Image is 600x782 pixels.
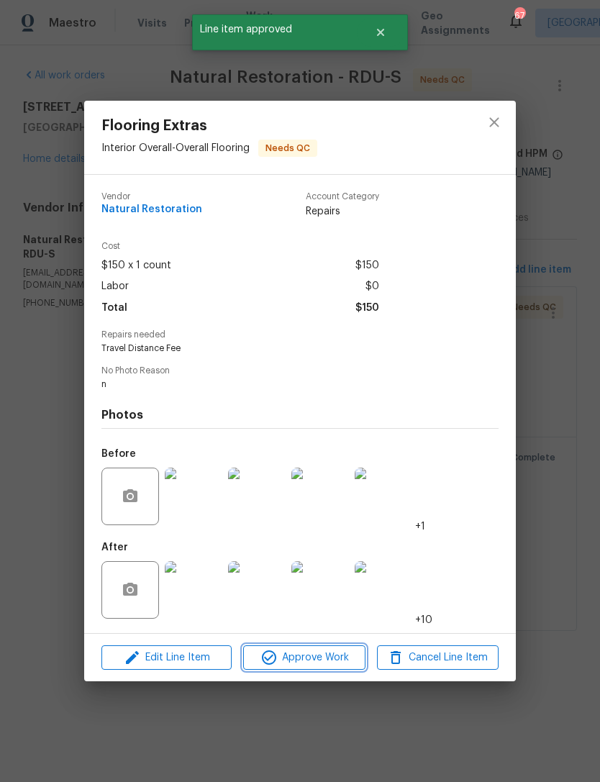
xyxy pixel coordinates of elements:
[306,204,379,219] span: Repairs
[355,298,379,319] span: $150
[415,613,432,627] span: +10
[101,255,171,276] span: $150 x 1 count
[477,105,512,140] button: close
[247,649,360,667] span: Approve Work
[106,649,227,667] span: Edit Line Item
[101,118,317,134] span: Flooring Extras
[377,645,499,670] button: Cancel Line Item
[260,141,316,155] span: Needs QC
[101,204,202,215] span: Natural Restoration
[101,342,459,355] span: Travel Distance Fee
[101,330,499,340] span: Repairs needed
[514,9,524,23] div: 67
[101,645,232,670] button: Edit Line Item
[101,449,136,459] h5: Before
[101,408,499,422] h4: Photos
[381,649,494,667] span: Cancel Line Item
[355,255,379,276] span: $150
[101,242,379,251] span: Cost
[192,14,357,45] span: Line item approved
[357,18,404,47] button: Close
[101,378,459,391] span: n
[101,192,202,201] span: Vendor
[101,298,127,319] span: Total
[101,542,128,553] h5: After
[365,276,379,297] span: $0
[415,519,425,534] span: +1
[101,143,250,153] span: Interior Overall - Overall Flooring
[101,366,499,376] span: No Photo Reason
[101,276,129,297] span: Labor
[243,645,365,670] button: Approve Work
[306,192,379,201] span: Account Category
